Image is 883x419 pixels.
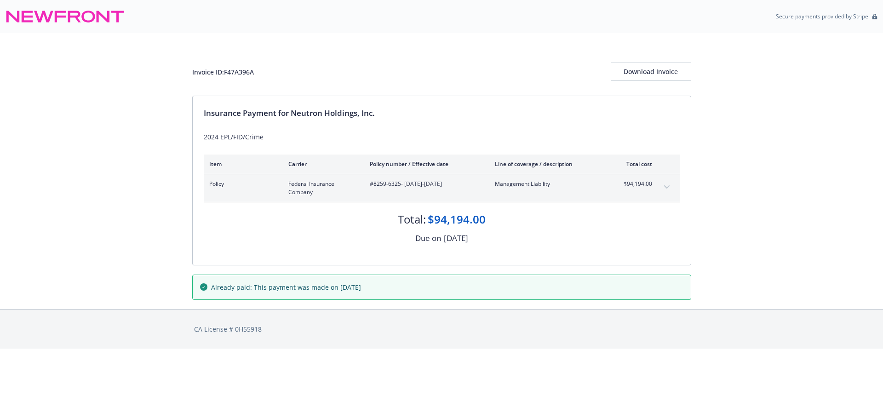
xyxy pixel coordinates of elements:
div: Due on [415,232,441,244]
div: $94,194.00 [428,212,486,227]
span: #8259-6325 - [DATE]-[DATE] [370,180,480,188]
p: Secure payments provided by Stripe [776,12,868,20]
div: Insurance Payment for Neutron Holdings, Inc. [204,107,680,119]
div: Total cost [618,160,652,168]
div: PolicyFederal Insurance Company#8259-6325- [DATE]-[DATE]Management Liability$94,194.00expand content [204,174,680,202]
span: Management Liability [495,180,603,188]
span: Already paid: This payment was made on [DATE] [211,282,361,292]
button: expand content [659,180,674,195]
span: Policy [209,180,274,188]
div: Invoice ID: F47A396A [192,67,254,77]
div: [DATE] [444,232,468,244]
div: Carrier [288,160,355,168]
div: CA License # 0H55918 [194,324,689,334]
span: Federal Insurance Company [288,180,355,196]
button: Download Invoice [611,63,691,81]
div: Item [209,160,274,168]
div: Download Invoice [611,63,691,80]
div: Policy number / Effective date [370,160,480,168]
div: Total: [398,212,426,227]
span: $94,194.00 [618,180,652,188]
div: Line of coverage / description [495,160,603,168]
div: 2024 EPL/FID/Crime [204,132,680,142]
